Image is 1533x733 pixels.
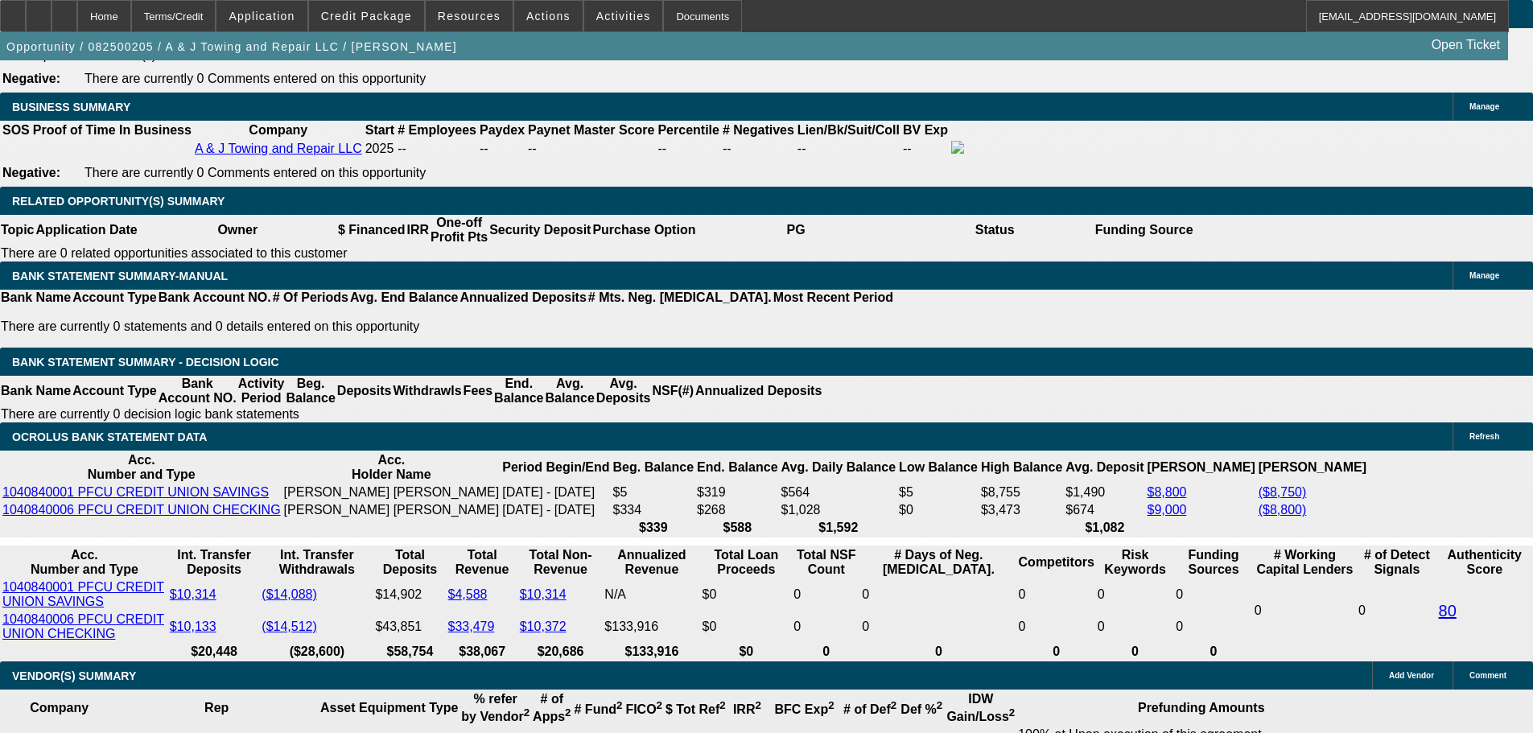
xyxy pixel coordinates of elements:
a: $9,000 [1147,503,1186,517]
th: $20,448 [169,644,260,660]
a: $10,314 [170,587,216,601]
th: 0 [793,644,859,660]
span: Actions [526,10,571,23]
th: $0 [702,644,792,660]
td: $1,028 [781,502,897,518]
th: $38,067 [447,644,517,660]
th: # Days of Neg. [MEDICAL_DATA]. [861,547,1016,578]
sup: 2 [616,699,622,711]
th: Authenticity Score [1438,547,1531,578]
td: $564 [781,484,897,500]
sup: 2 [891,699,896,711]
th: Security Deposit [488,215,591,245]
td: 0 [1175,612,1251,642]
button: Application [216,1,307,31]
a: $10,133 [170,620,216,633]
td: $674 [1065,502,1144,518]
span: Bank Statement Summary - Decision Logic [12,356,279,369]
th: Competitors [1018,547,1095,578]
th: Bank Account NO. [158,376,237,406]
sup: 2 [828,699,834,711]
td: -- [479,140,525,158]
sup: 2 [937,699,942,711]
th: Owner [138,215,337,245]
b: Rep [204,701,229,714]
sup: 2 [565,706,571,719]
a: ($14,512) [262,620,317,633]
th: High Balance [980,452,1063,483]
th: Total Revenue [447,547,517,578]
b: Paynet Master Score [528,123,654,137]
td: $268 [696,502,778,518]
sup: 2 [1009,706,1015,719]
th: 0 [861,644,1016,660]
span: -- [398,142,406,155]
th: End. Balance [493,376,544,406]
b: Percentile [657,123,719,137]
sup: 2 [755,699,760,711]
td: $14,902 [374,579,445,610]
a: $10,372 [520,620,567,633]
th: Fees [463,376,493,406]
th: Acc. Number and Type [2,452,282,483]
th: Acc. Number and Type [2,547,167,578]
th: Risk Keywords [1097,547,1174,578]
sup: 2 [657,699,662,711]
th: 0 [1175,644,1251,660]
span: Opportunity / 082500205 / A & J Towing and Repair LLC / [PERSON_NAME] [6,40,457,53]
img: facebook-icon.png [951,141,964,154]
th: Acc. Holder Name [283,452,501,483]
th: Beg. Balance [285,376,336,406]
td: 0 [1018,579,1095,610]
b: # of Def [843,702,896,716]
th: Total Deposits [374,547,445,578]
td: $0 [702,579,792,610]
button: Resources [426,1,513,31]
span: OCROLUS BANK STATEMENT DATA [12,430,207,443]
td: $5 [612,484,694,500]
b: Negative: [2,72,60,85]
sup: 2 [719,699,725,711]
span: VENDOR(S) SUMMARY [12,669,136,682]
th: Int. Transfer Deposits [169,547,260,578]
td: 0 [1097,612,1174,642]
b: Company [30,701,89,714]
b: % refer by Vendor [461,692,530,723]
span: 0 [1255,603,1262,617]
b: Start [365,123,394,137]
a: A & J Towing and Repair LLC [195,142,362,155]
sup: 2 [524,706,530,719]
a: 1040840001 PFCU CREDIT UNION SAVINGS [2,485,269,499]
span: There are currently 0 Comments entered on this opportunity [84,72,426,85]
p: There are currently 0 statements and 0 details entered on this opportunity [1,319,893,334]
th: $1,592 [781,520,897,536]
th: Deposits [336,376,393,406]
th: Proof of Time In Business [32,122,192,138]
th: Account Type [72,290,158,306]
a: 1040840006 PFCU CREDIT UNION CHECKING [2,503,281,517]
a: ($8,750) [1259,485,1307,499]
a: $10,314 [520,587,567,601]
b: FICO [625,702,662,716]
th: Annualized Deposits [459,290,587,306]
th: SOS [2,122,31,138]
th: Total Loan Proceeds [702,547,792,578]
b: BFC Exp [775,702,834,716]
th: Avg. Balance [544,376,595,406]
b: Asset Equipment Type [320,701,458,714]
span: Comment [1469,671,1506,680]
td: 0 [1097,579,1174,610]
th: Application Date [35,215,138,245]
th: # Of Periods [272,290,349,306]
th: # of Detect Signals [1358,547,1436,578]
td: 0 [1358,579,1436,642]
td: 0 [793,612,859,642]
span: Activities [596,10,651,23]
th: One-off Profit Pts [430,215,488,245]
b: IDW Gain/Loss [946,692,1015,723]
th: $588 [696,520,778,536]
b: Paydex [480,123,525,137]
td: -- [797,140,900,158]
td: $319 [696,484,778,500]
th: 0 [1097,644,1174,660]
